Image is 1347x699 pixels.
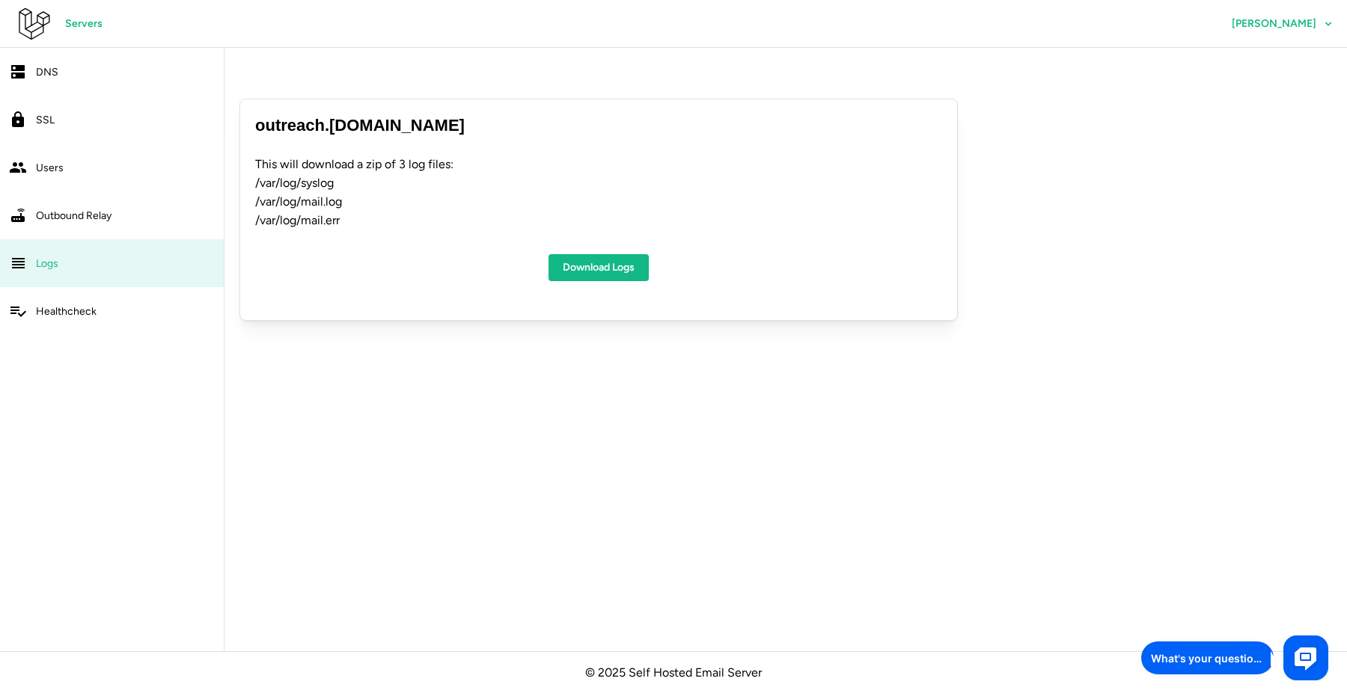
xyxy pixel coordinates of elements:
iframe: HelpCrunch [1137,632,1332,684]
span: SSL [36,114,55,126]
span: Download Logs [563,255,635,280]
span: Users [36,161,64,174]
a: Servers [51,10,117,37]
span: [PERSON_NAME] [1232,19,1316,29]
span: Healthcheck [36,305,97,318]
span: Outbound Relay [36,209,112,222]
button: [PERSON_NAME] [1218,10,1347,37]
a: Download Logs [549,254,649,281]
p: This will download a zip of 3 log files: /var/log/syslog /var/log/mail.log /var/log/mail.err [255,138,942,230]
h3: outreach . [DOMAIN_NAME] [255,114,942,138]
span: Logs [36,257,58,270]
span: DNS [36,66,58,78]
span: Servers [65,11,103,37]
